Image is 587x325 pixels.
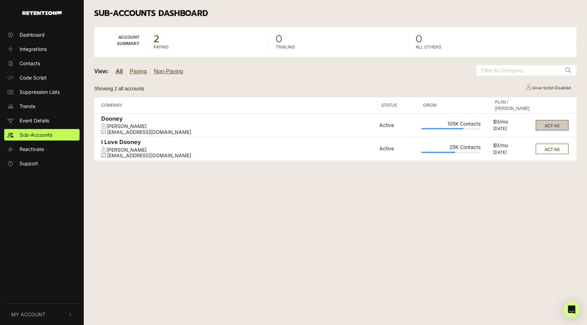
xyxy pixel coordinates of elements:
[101,115,376,123] div: Dooney
[20,45,47,53] span: Integrations
[20,74,47,81] span: Code Script
[20,131,52,138] span: Sub-Accounts
[154,31,159,46] strong: 2
[4,43,80,55] a: Integrations
[20,103,35,110] span: Trends
[416,44,441,50] label: ALL OTHERS
[421,144,481,152] div: 25K Contacts
[276,44,295,50] label: TRIALING
[94,68,109,74] strong: View:
[4,115,80,126] a: Event Details
[154,44,169,50] label: PAYING
[20,117,49,124] span: Event Details
[378,137,419,160] td: Active
[20,88,60,96] span: Suppression Lists
[419,97,482,113] th: GROW
[493,143,531,150] div: $0/mo
[20,60,40,67] span: Contacts
[563,301,580,318] div: Open Intercom Messenger
[4,129,80,141] a: Sub-Accounts
[493,150,531,155] div: [DATE]
[4,58,80,69] a: Contacts
[4,143,80,155] a: Reactivate
[476,65,560,76] input: Filter by Company
[421,128,481,129] div: Plan Usage: 71%
[94,27,147,57] td: Account Summary
[94,97,378,113] th: COMPANY
[421,152,481,153] div: Plan Usage: 57%
[130,68,147,74] a: Paying
[378,113,419,137] td: Active
[94,9,577,18] h3: Sub-accounts Dashboard
[154,68,183,74] a: Non-Paying
[416,34,570,44] span: 0
[101,123,376,129] div: [PERSON_NAME]
[20,145,44,153] span: Reactivate
[536,120,569,130] button: ACT AS
[520,82,577,94] td: Grow Script Disabled
[4,86,80,98] a: Suppression Lists
[4,29,80,40] a: Dashboard
[101,129,376,135] div: [EMAIL_ADDRESS][DOMAIN_NAME]
[4,158,80,169] a: Support
[536,144,569,154] button: ACT AS
[4,100,80,112] a: Trends
[101,147,376,153] div: [PERSON_NAME]
[378,97,419,113] th: STATUS
[276,34,402,44] span: 0
[20,31,45,38] span: Dashboard
[11,311,45,318] span: My Account
[116,68,123,74] a: All
[4,72,80,83] a: Code Script
[20,160,38,167] span: Support
[493,119,531,126] div: $0/mo
[4,304,80,325] button: My Account
[94,86,144,91] small: Showing 2 all accounts
[101,139,376,147] div: I Love Dooney
[22,11,62,15] img: Retention.com
[493,126,531,131] div: [DATE]
[101,153,376,159] div: [EMAIL_ADDRESS][DOMAIN_NAME]
[491,97,533,113] th: PLAN / [PERSON_NAME]
[421,121,481,128] div: 105K Contacts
